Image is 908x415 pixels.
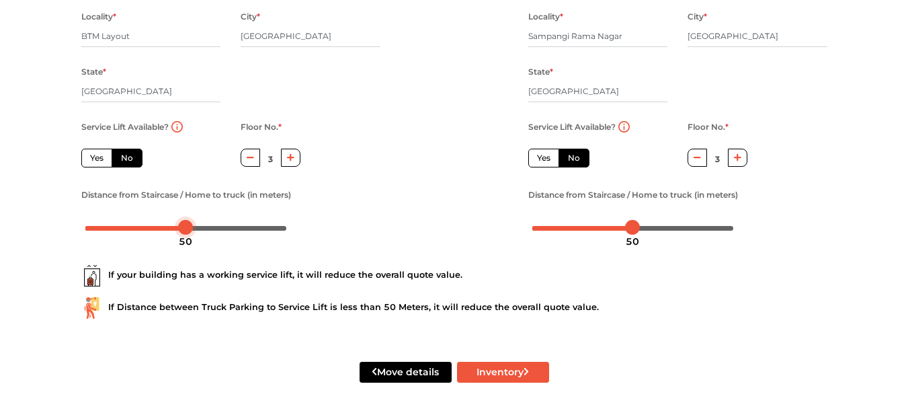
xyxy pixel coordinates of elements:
[528,8,563,26] label: Locality
[688,118,729,136] label: Floor No.
[528,118,616,136] label: Service Lift Available?
[81,149,112,167] label: Yes
[81,265,827,287] div: If your building has a working service lift, it will reduce the overall quote value.
[81,118,169,136] label: Service Lift Available?
[528,63,553,81] label: State
[528,149,559,167] label: Yes
[81,186,291,204] label: Distance from Staircase / Home to truck (in meters)
[81,265,103,287] img: ...
[112,149,142,167] label: No
[81,297,827,319] div: If Distance between Truck Parking to Service Lift is less than 50 Meters, it will reduce the over...
[688,8,707,26] label: City
[241,8,260,26] label: City
[528,186,738,204] label: Distance from Staircase / Home to truck (in meters)
[81,63,106,81] label: State
[173,230,198,253] div: 50
[457,362,549,383] button: Inventory
[81,8,116,26] label: Locality
[559,149,589,167] label: No
[241,118,282,136] label: Floor No.
[81,297,103,319] img: ...
[360,362,452,383] button: Move details
[620,230,645,253] div: 50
